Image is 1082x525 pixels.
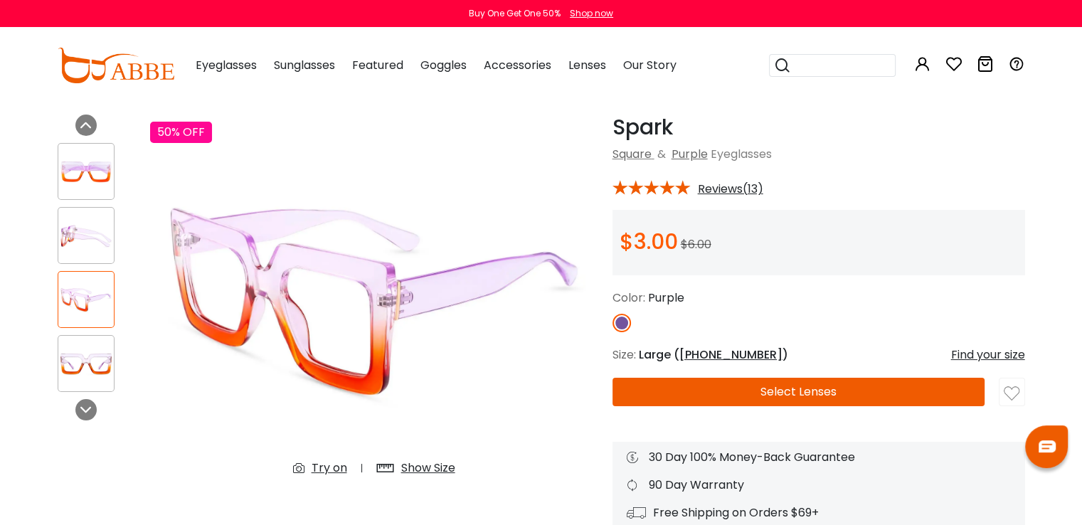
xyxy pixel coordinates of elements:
[627,504,1011,521] div: Free Shipping on Orders $69+
[484,57,551,73] span: Accessories
[1039,440,1056,452] img: chat
[612,378,985,406] button: Select Lenses
[648,290,684,306] span: Purple
[196,57,257,73] span: Eyeglasses
[570,7,613,20] div: Shop now
[274,57,335,73] span: Sunglasses
[469,7,561,20] div: Buy One Get One 50%
[639,346,788,363] span: Large ( )
[568,57,606,73] span: Lenses
[312,460,347,477] div: Try on
[420,57,467,73] span: Goggles
[612,115,1025,140] h1: Spark
[654,146,669,162] span: &
[681,236,711,253] span: $6.00
[672,146,708,162] a: Purple
[58,350,114,378] img: Spark Purple Plastic Eyeglasses , Fashion , UniversalBridgeFit Frames from ABBE Glasses
[352,57,403,73] span: Featured
[623,57,677,73] span: Our Story
[627,449,1011,466] div: 30 Day 100% Money-Back Guarantee
[58,286,114,314] img: Spark Purple Plastic Eyeglasses , Fashion , UniversalBridgeFit Frames from ABBE Glasses
[150,115,598,488] img: Spark Purple Plastic Eyeglasses , Fashion , UniversalBridgeFit Frames from ABBE Glasses
[627,477,1011,494] div: 90 Day Warranty
[612,146,652,162] a: Square
[711,146,772,162] span: Eyeglasses
[679,346,783,363] span: [PHONE_NUMBER]
[620,226,678,257] span: $3.00
[1004,386,1019,401] img: like
[150,122,212,143] div: 50% OFF
[58,222,114,250] img: Spark Purple Plastic Eyeglasses , Fashion , UniversalBridgeFit Frames from ABBE Glasses
[401,460,455,477] div: Show Size
[58,48,174,83] img: abbeglasses.com
[612,290,645,306] span: Color:
[951,346,1025,364] div: Find your size
[58,158,114,186] img: Spark Purple Plastic Eyeglasses , Fashion , UniversalBridgeFit Frames from ABBE Glasses
[612,346,636,363] span: Size:
[563,7,613,19] a: Shop now
[698,183,763,196] span: Reviews(13)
